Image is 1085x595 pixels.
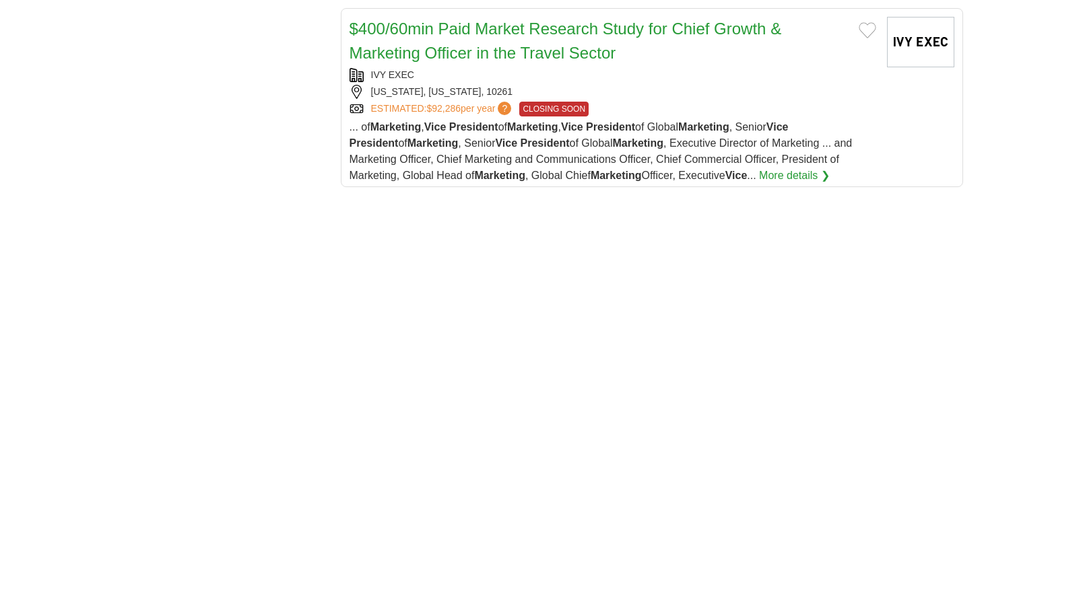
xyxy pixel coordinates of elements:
[887,17,954,67] img: Ivy Exec logo
[586,121,635,133] strong: President
[613,137,664,149] strong: Marketing
[859,22,876,38] button: Add to favorite jobs
[371,69,414,80] a: IVY EXEC
[519,102,589,116] span: CLOSING SOON
[407,137,459,149] strong: Marketing
[507,121,558,133] strong: Marketing
[424,121,447,133] strong: Vice
[449,121,498,133] strong: President
[371,102,515,116] a: ESTIMATED:$92,286per year?
[561,121,583,133] strong: Vice
[498,102,511,115] span: ?
[474,170,525,181] strong: Marketing
[350,121,853,181] span: ... of , of , of Global , Senior of , Senior of Global , Executive Director of Marketing ... and ...
[350,85,876,99] div: [US_STATE], [US_STATE], 10261
[725,170,748,181] strong: Vice
[521,137,570,149] strong: President
[766,121,789,133] strong: Vice
[759,168,830,184] a: More details ❯
[350,20,782,62] a: $400/60min Paid Market Research Study for Chief Growth & Marketing Officer in the Travel Sector
[350,137,399,149] strong: President
[678,121,729,133] strong: Marketing
[495,137,517,149] strong: Vice
[591,170,642,181] strong: Marketing
[426,103,461,114] span: $92,286
[370,121,422,133] strong: Marketing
